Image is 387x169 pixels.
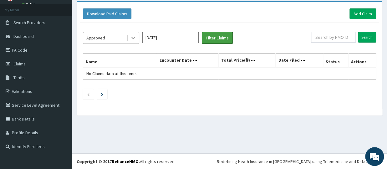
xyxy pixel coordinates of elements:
[12,31,25,47] img: d_794563401_company_1708531726252_794563401
[103,3,118,18] div: Minimize live chat window
[157,54,218,68] th: Encounter Date
[276,54,323,68] th: Date Filed
[13,20,45,25] span: Switch Providers
[77,159,140,164] strong: Copyright © 2017 .
[311,32,356,43] input: Search by HMO ID
[13,75,25,80] span: Tariffs
[358,32,376,43] input: Search
[36,47,86,110] span: We're online!
[217,158,382,165] div: Redefining Heath Insurance in [GEOGRAPHIC_DATA] using Telemedicine and Data Science!
[323,54,348,68] th: Status
[13,33,34,39] span: Dashboard
[142,32,199,43] input: Select Month and Year
[86,35,105,41] div: Approved
[86,71,137,76] span: No Claims data at this time.
[349,8,376,19] a: Add Claim
[33,35,105,43] div: Chat with us now
[218,54,276,68] th: Total Price(₦)
[83,8,131,19] button: Download Paid Claims
[348,54,376,68] th: Actions
[3,107,119,129] textarea: Type your message and hit 'Enter'
[83,54,157,68] th: Name
[202,32,233,44] button: Filter Claims
[22,2,37,7] a: Online
[101,91,103,97] a: Next page
[13,61,26,67] span: Claims
[87,91,90,97] a: Previous page
[112,159,139,164] a: RelianceHMO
